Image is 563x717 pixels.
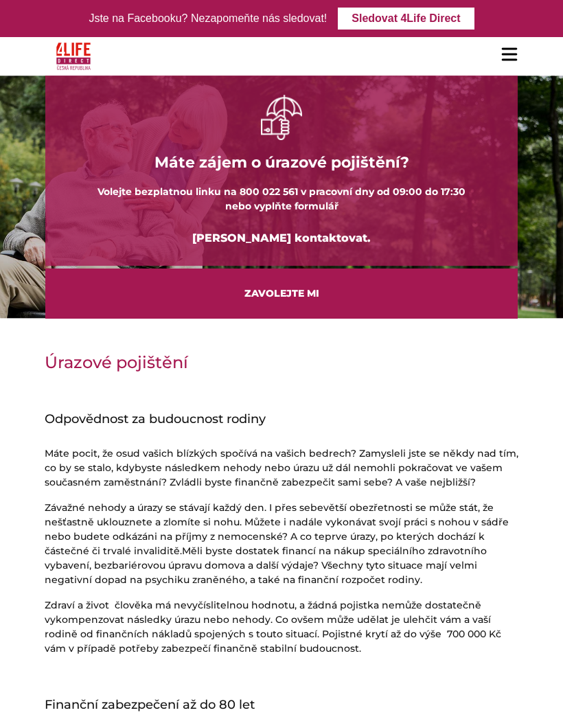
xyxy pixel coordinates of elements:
img: 4Life Direct Česká republika logo [56,40,91,73]
h2: Odpovědnost za budoucnost rodiny [45,412,518,427]
div: [PERSON_NAME] kontaktovat. [56,214,507,263]
div: Jste na Facebooku? Nezapomeňte nás sledovat! [89,9,327,29]
a: Sledovat 4Life Direct [338,8,474,30]
p: Závažné nehody a úrazy se stávají každý den. I přes sebevětší obezřetnosti se může stát, že nešťa... [45,501,518,587]
p: Máte pocit, že osud vašich blízkých spočívá na vašich bedrech? Zamysleli jste se někdy nad tím, c... [45,446,518,490]
span: Volejte bezplatnou linku na 800 022 561 v pracovní dny od 09:00 do 17:30 nebo vyplňte formulář [97,185,466,212]
p: Zdraví a život člověka má nevyčíslitelnou hodnotu, a žádná pojistka nemůže dostatečně vykompenzov... [45,598,518,656]
h2: Finanční zabezpečení až do 80 let [45,698,518,713]
img: ruka držící deštník bilá ikona [261,95,302,139]
h4: Máte zájem o úrazové pojištění? [56,140,507,185]
h1: Úrazové pojištění [45,353,518,373]
a: Zavolejte mi [45,269,518,319]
